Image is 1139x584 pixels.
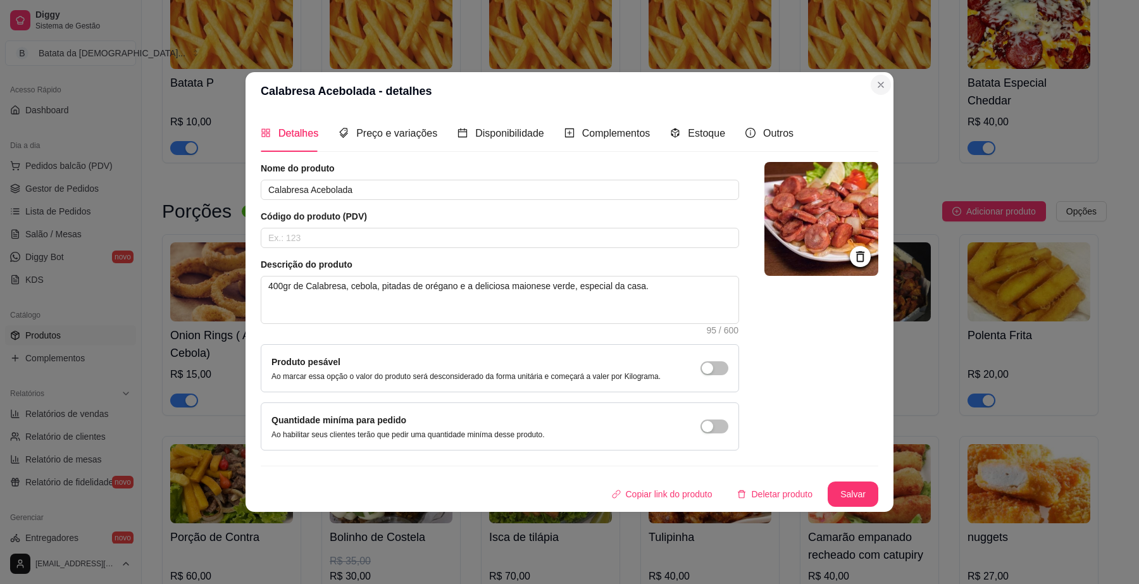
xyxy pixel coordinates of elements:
span: Complementos [582,128,650,139]
span: Disponibilidade [475,128,544,139]
label: Quantidade miníma para pedido [271,415,406,425]
img: logo da loja [764,162,878,276]
label: Produto pesável [271,357,340,367]
input: Ex.: Hamburguer de costela [261,180,739,200]
span: info-circle [745,128,756,138]
article: Nome do produto [261,162,739,175]
p: Ao habilitar seus clientes terão que pedir uma quantidade miníma desse produto. [271,430,545,440]
span: delete [737,490,746,499]
span: appstore [261,128,271,138]
p: Ao marcar essa opção o valor do produto será desconsiderado da forma unitária e começará a valer ... [271,371,661,382]
article: Descrição do produto [261,258,739,271]
article: Código do produto (PDV) [261,210,739,223]
span: calendar [457,128,468,138]
span: code-sandbox [670,128,680,138]
button: Close [871,75,891,95]
span: Preço e variações [356,128,437,139]
header: Calabresa Acebolada - detalhes [246,72,893,110]
button: deleteDeletar produto [727,481,823,507]
textarea: 400gr de Calabresa, cebola, pitadas de orégano e a deliciosa maionese verde, especial da casa. [261,276,738,323]
span: Detalhes [278,128,318,139]
span: plus-square [564,128,575,138]
span: Estoque [688,128,725,139]
input: Ex.: 123 [261,228,739,248]
span: Outros [763,128,794,139]
button: Salvar [828,481,878,507]
button: Copiar link do produto [602,481,723,507]
span: tags [339,128,349,138]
